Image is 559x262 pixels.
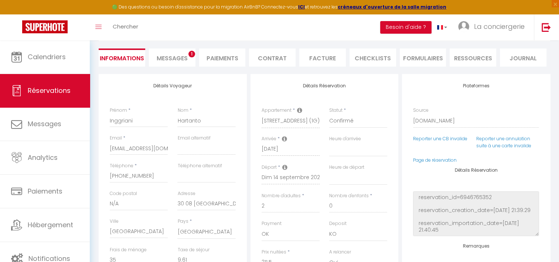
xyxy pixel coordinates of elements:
label: Prix nuitées [262,249,286,256]
label: Nombre d'enfants [329,192,369,199]
label: Heure d'arrivée [329,135,361,142]
span: Réservations [28,86,71,95]
label: Frais de ménage [110,246,147,253]
li: Informations [99,48,145,67]
label: Taxe de séjour [177,246,209,253]
li: FORMULAIRES [400,48,446,67]
label: Arrivée [262,135,276,142]
h4: Remarques [413,243,539,249]
span: Calendriers [28,52,66,61]
span: Messages [28,119,61,128]
span: La conciergerie [474,22,525,31]
label: Pays [177,218,188,225]
label: Prénom [110,107,127,114]
a: créneaux d'ouverture de la salle migration [338,4,446,10]
span: Hébergement [28,220,73,229]
label: Nombre d'adultes [262,192,301,199]
li: Facture [299,48,346,67]
img: ... [458,21,469,32]
h4: Détails Voyageur [110,83,236,88]
img: Super Booking [22,20,68,33]
img: logout [542,23,551,32]
label: Heure de départ [329,164,364,171]
label: Email alternatif [177,135,210,142]
a: Reporter une CB invalide [413,135,467,142]
h4: Détails Réservation [413,168,539,173]
li: Ressources [450,48,496,67]
li: CHECKLISTS [350,48,396,67]
label: Deposit [329,220,347,227]
label: Code postal [110,190,137,197]
label: Payment [262,220,282,227]
li: Paiements [199,48,246,67]
label: Téléphone alternatif [177,162,222,169]
span: Messages [157,54,188,63]
li: Journal [500,48,546,67]
span: 1 [188,51,195,57]
span: Paiements [28,187,62,196]
label: Téléphone [110,162,133,169]
label: Appartement [262,107,292,114]
span: Analytics [28,153,58,162]
h4: Détails Réservation [262,83,388,88]
span: Chercher [113,23,138,30]
a: Page de réservation [413,157,457,163]
button: Besoin d'aide ? [380,21,432,34]
button: Ouvrir le widget de chat LiveChat [6,3,28,25]
label: Email [110,135,122,142]
label: Nom [177,107,188,114]
a: ICI [298,4,305,10]
label: Ville [110,218,119,225]
a: Chercher [107,14,144,40]
a: Reporter une annulation suite à une carte invalide [476,135,531,149]
a: ... La conciergerie [453,14,534,40]
label: A relancer [329,249,351,256]
label: Départ [262,164,277,171]
li: Contrat [249,48,296,67]
h4: Plateformes [413,83,539,88]
label: Source [413,107,429,114]
label: Adresse [177,190,195,197]
label: Statut [329,107,342,114]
